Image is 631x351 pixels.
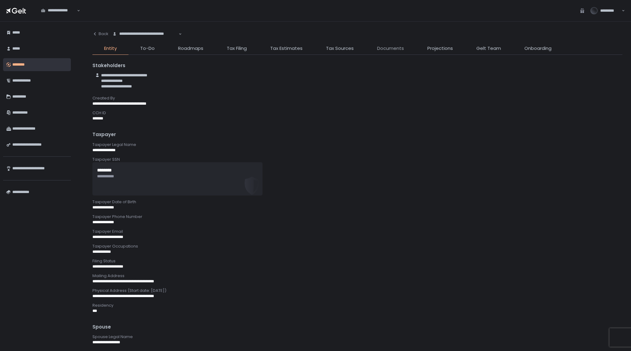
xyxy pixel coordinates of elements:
div: Taxpayer Email [92,229,622,234]
span: Onboarding [524,45,552,52]
div: Taxpayer Phone Number [92,214,622,220]
div: CCH ID [92,110,622,116]
span: To-Do [140,45,155,52]
div: Created By [92,95,622,101]
span: Tax Sources [326,45,354,52]
span: Tax Filing [227,45,247,52]
span: Gelt Team [476,45,501,52]
div: Taxpayer SSN [92,157,622,162]
div: Taxpayer Occupations [92,244,622,249]
span: Roadmaps [178,45,203,52]
div: Spouse [92,324,622,331]
div: Taxpayer [92,131,622,138]
div: Mailing Address [92,273,622,279]
div: Taxpayer Date of Birth [92,199,622,205]
span: Projections [427,45,453,52]
div: Search for option [37,4,80,17]
span: Tax Estimates [270,45,303,52]
input: Search for option [41,13,76,19]
div: Filing Status [92,258,622,264]
div: Stakeholders [92,62,622,69]
div: Back [92,31,108,37]
div: Physical Address (Start date: [DATE]) [92,288,622,293]
span: Documents [377,45,404,52]
div: Search for option [108,28,182,41]
button: Back [92,28,108,40]
div: Taxpayer Legal Name [92,142,622,147]
input: Search for option [112,37,178,43]
span: Entity [104,45,117,52]
div: Spouse Legal Name [92,334,622,340]
div: Residency [92,303,622,308]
